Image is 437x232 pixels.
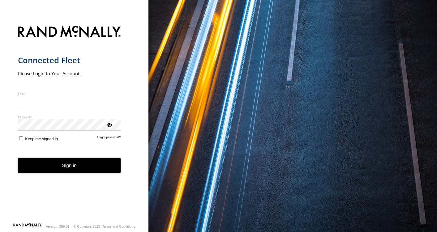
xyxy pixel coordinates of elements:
div: © Copyright 2025 - [74,225,135,228]
div: ViewPassword [106,121,112,128]
button: Sign in [18,158,121,173]
form: main [18,22,131,223]
input: Keep me signed in [19,136,23,140]
label: Email [18,91,121,96]
h2: Please Login to Your Account [18,70,121,77]
a: Terms and Conditions [102,225,135,228]
img: Rand McNally [18,24,121,40]
label: Password [18,115,121,119]
h1: Connected Fleet [18,55,121,65]
span: Keep me signed in [25,137,58,141]
a: Visit our Website [13,223,42,230]
a: Forgot password? [97,135,121,141]
div: Version: 309.01 [46,225,70,228]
